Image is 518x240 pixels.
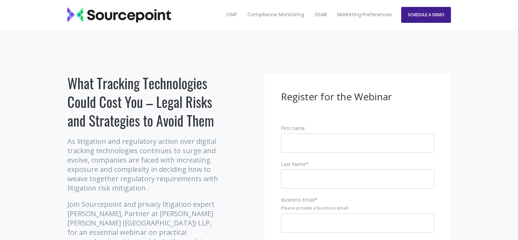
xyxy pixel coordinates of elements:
[281,125,305,131] span: First name
[401,7,451,23] a: SCHEDULE A DEMO
[67,7,171,22] img: Sourcepoint_logo_black_transparent (2)-2
[67,74,221,130] h1: What Tracking Technologies Could Cost You – Legal Risks and Strategies to Avoid Them
[281,90,434,103] h3: Register for the Webinar
[281,205,434,211] legend: Please provide a business email
[67,137,221,193] p: As litigation and regulatory action over digital tracking technologies continues to surge and evo...
[281,161,306,167] span: Last Name
[281,196,314,203] span: Business Email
